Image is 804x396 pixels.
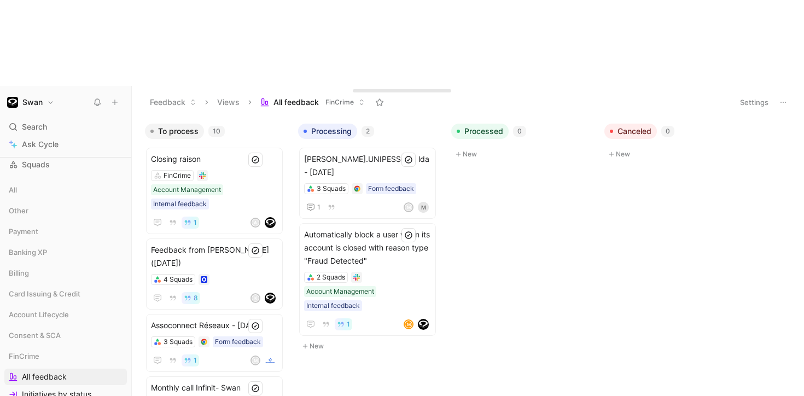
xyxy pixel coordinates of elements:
span: Ask Cycle [22,138,59,151]
button: Settings [735,95,773,110]
button: New [451,148,596,161]
div: Search [4,119,127,135]
div: 0 [513,126,526,137]
div: Processing2New [294,119,447,358]
img: logo [265,293,276,304]
div: K [252,294,259,302]
div: M [405,321,412,328]
img: logo [265,355,276,366]
div: Billing [4,265,127,284]
a: Closing raisonFinCrimeAccount ManagementInternal feedback1Alogo [146,148,283,234]
a: Ask Cycle [4,136,127,153]
button: 1 [304,201,323,214]
button: 1 [182,217,199,229]
div: Account Management [306,286,374,297]
div: M [418,202,429,213]
div: Payment [4,223,127,240]
img: logo [418,319,429,330]
span: FinCrime [325,97,354,108]
span: All feedback [22,371,67,382]
span: Automatically block a user when its account is closed with reason type "Fraud Detected" [304,228,431,267]
span: Account Lifecycle [9,309,69,320]
button: 8 [182,292,200,304]
div: FinCrime [4,348,127,364]
div: Canceled0New [600,119,753,166]
div: 0 [661,126,674,137]
button: 1 [335,318,352,330]
span: 8 [194,295,198,301]
div: 2 Squads [317,272,345,283]
div: 10 [208,126,225,137]
span: Assoconnect Réseaux - [DATE] [151,319,278,332]
a: Assoconnect Réseaux - [DATE]3 SquadsForm feedback1Mlogo [146,314,283,372]
div: Form feedback [215,336,261,347]
button: SwanSwan [4,95,57,110]
span: Card Issuing & Credit [9,288,80,299]
span: 1 [194,357,197,364]
div: Consent & SCA [4,327,127,343]
div: Account Lifecycle [4,306,127,323]
button: Processed [451,124,509,139]
button: Feedback [145,94,201,110]
button: To process [145,124,204,139]
span: Squads [22,159,50,170]
h1: Swan [22,97,43,107]
div: 3 Squads [317,183,346,194]
span: Billing [9,267,29,278]
div: Card Issuing & Credit [4,286,127,302]
button: All feedbackFinCrime [255,94,370,110]
div: Internal feedback [306,300,360,311]
div: M [405,203,412,211]
span: To process [158,126,199,137]
div: FinCrime [164,170,191,181]
div: Form feedback [368,183,414,194]
span: All feedback [273,97,319,108]
a: Automatically block a user when its account is closed with reason type "Fraud Detected"2 SquadsAc... [299,223,436,336]
div: Other [4,202,127,219]
button: Views [212,94,244,110]
span: Canceled [617,126,651,137]
a: Squads [4,156,127,173]
a: All feedback [4,369,127,385]
div: Internal feedback [153,199,207,209]
span: Processing [311,126,352,137]
div: All [4,182,127,198]
span: All [9,184,17,195]
a: Feedback from [PERSON_NAME] ([DATE])4 Squads8Klogo [146,238,283,310]
div: A [252,219,259,226]
span: Consent & SCA [9,330,61,341]
button: New [298,340,442,353]
button: New [604,148,749,161]
div: Account Lifecycle [4,306,127,326]
span: Processed [464,126,503,137]
img: logo [265,217,276,228]
button: Processing [298,124,357,139]
span: FinCrime [9,351,39,362]
div: Account Management [153,184,221,195]
span: Banking XP [9,247,47,258]
button: 1 [182,354,199,366]
div: 2 [362,126,374,137]
div: Other [4,202,127,222]
div: 4 Squads [164,274,193,285]
span: Feedback from [PERSON_NAME] ([DATE]) [151,243,278,270]
a: [PERSON_NAME].UNIPESSOAL lda - [DATE]3 SquadsForm feedback1MM [299,148,436,219]
div: Consent & SCA [4,327,127,347]
div: 3 Squads [164,336,193,347]
span: 1 [317,204,321,211]
div: Banking XP [4,244,127,260]
span: Search [22,120,47,133]
span: 1 [194,219,197,226]
div: Processed0New [447,119,600,166]
button: Canceled [604,124,657,139]
span: Other [9,205,28,216]
div: Payment [4,223,127,243]
div: Billing [4,265,127,281]
div: Card Issuing & Credit [4,286,127,305]
div: M [252,357,259,364]
span: [PERSON_NAME].UNIPESSOAL lda - [DATE] [304,153,431,179]
div: All [4,182,127,201]
img: Swan [7,97,18,108]
span: Closing raison [151,153,278,166]
div: Banking XP [4,244,127,264]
